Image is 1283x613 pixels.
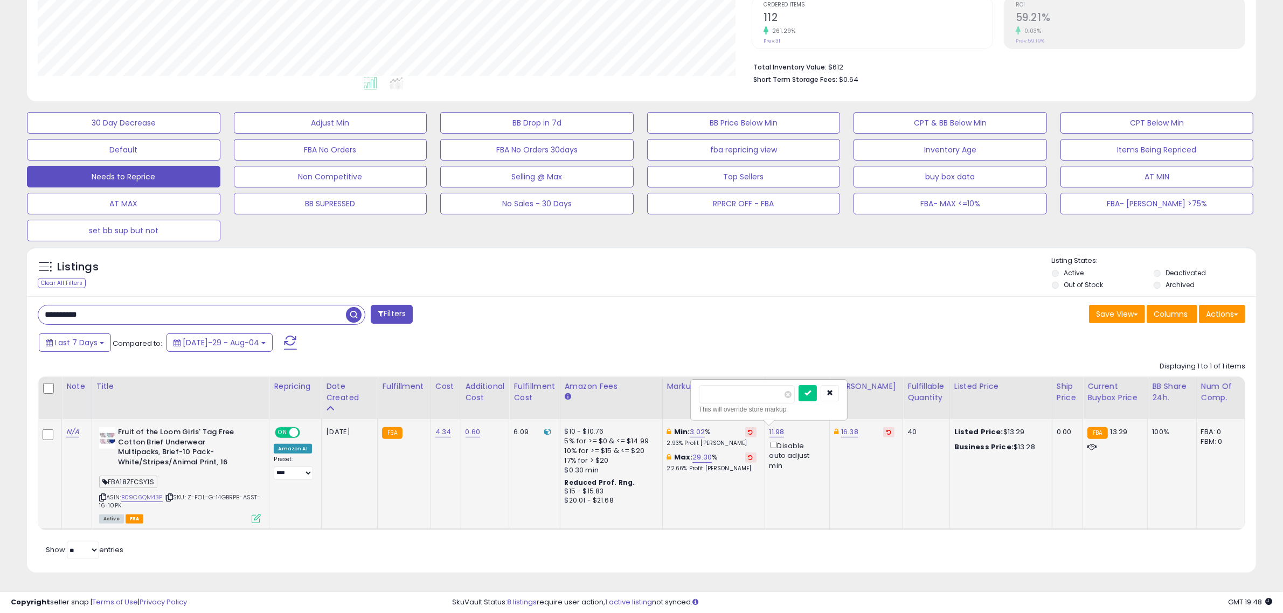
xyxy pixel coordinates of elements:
[1111,427,1128,437] span: 13.29
[605,597,652,607] a: 1 active listing
[440,166,634,187] button: Selling @ Max
[1016,38,1044,44] small: Prev: 59.19%
[299,428,316,437] span: OFF
[99,493,261,509] span: | SKU: Z-FOL-G-14GBRPB-ASST-16-10PK
[674,452,693,462] b: Max:
[748,455,753,460] i: Revert to store-level Max Markup
[126,514,144,524] span: FBA
[1201,427,1237,437] div: FBA: 0
[1064,280,1103,289] label: Out of Stock
[753,75,837,84] b: Short Term Storage Fees:
[466,381,505,403] div: Additional Cost
[565,392,571,402] small: Amazon Fees.
[113,338,162,349] span: Compared to:
[954,442,1044,452] div: $13.28
[27,220,220,241] button: set bb sup but not
[234,112,427,134] button: Adjust Min
[647,139,841,161] button: fba repricing view
[11,597,187,608] div: seller snap | |
[27,112,220,134] button: 30 Day Decrease
[514,427,551,437] div: 6.09
[38,278,86,288] div: Clear All Filters
[764,38,780,44] small: Prev: 31
[57,260,99,275] h5: Listings
[167,333,273,352] button: [DATE]-29 - Aug-04
[854,112,1047,134] button: CPT & BB Below Min
[674,427,690,437] b: Min:
[466,427,481,437] a: 0.60
[1021,27,1042,35] small: 0.03%
[99,427,261,522] div: ASIN:
[954,381,1048,392] div: Listed Price
[514,381,555,403] div: Fulfillment Cost
[507,597,537,607] a: 8 listings
[907,427,941,437] div: 40
[27,139,220,161] button: Default
[1166,280,1195,289] label: Archived
[768,27,796,35] small: 261.29%
[276,428,290,437] span: ON
[667,427,757,447] div: %
[1201,437,1237,447] div: FBM: 0
[667,440,757,447] p: 2.93% Profit [PERSON_NAME]
[690,427,705,437] a: 3.02
[769,440,821,471] div: Disable auto adjust min
[692,452,712,463] a: 29.30
[66,381,87,392] div: Note
[99,427,115,449] img: 41-8JlIAlkS._SL40_.jpg
[1152,427,1188,437] div: 100%
[769,427,785,437] a: 11.98
[839,74,858,85] span: $0.64
[1060,139,1254,161] button: Items Being Repriced
[1060,112,1254,134] button: CPT Below Min
[1060,193,1254,214] button: FBA- [PERSON_NAME] >75%
[234,166,427,187] button: Non Competitive
[326,381,373,403] div: Date Created
[667,452,757,472] div: %
[46,545,123,555] span: Show: entries
[647,193,841,214] button: RPRCR OFF - FBA
[92,597,138,607] a: Terms of Use
[753,60,1237,73] li: $612
[1016,2,1245,8] span: ROI
[565,478,635,487] b: Reduced Prof. Rng.
[371,305,413,324] button: Filters
[753,62,827,72] b: Total Inventory Value:
[1201,381,1240,403] div: Num of Comp.
[1089,305,1145,323] button: Save View
[140,597,187,607] a: Privacy Policy
[234,139,427,161] button: FBA No Orders
[39,333,111,352] button: Last 7 Days
[1052,256,1256,266] p: Listing States:
[118,427,249,470] b: Fruit of the Loom Girls' Tag Free Cotton Brief Underwear Multipacks, Brief-10 Pack-White/Stripes/...
[667,465,757,472] p: 22.66% Profit [PERSON_NAME]
[274,381,317,392] div: Repricing
[667,428,671,435] i: This overrides the store level min markup for this listing
[565,487,654,496] div: $15 - $15.83
[565,456,654,465] div: 17% for > $20
[854,166,1047,187] button: buy box data
[748,429,753,435] i: Revert to store-level Min Markup
[55,337,98,348] span: Last 7 Days
[1154,309,1188,319] span: Columns
[1087,427,1107,439] small: FBA
[1147,305,1197,323] button: Columns
[565,427,654,436] div: $10 - $10.76
[382,427,402,439] small: FBA
[66,427,79,437] a: N/A
[440,112,634,134] button: BB Drop in 7d
[667,381,760,392] div: Markup on Total Cost
[1060,166,1254,187] button: AT MIN
[1016,11,1245,26] h2: 59.21%
[699,404,839,415] div: This will override store markup
[1199,305,1245,323] button: Actions
[96,381,265,392] div: Title
[183,337,259,348] span: [DATE]-29 - Aug-04
[452,597,1272,608] div: SkuVault Status: require user action, not synced.
[11,597,50,607] strong: Copyright
[27,193,220,214] button: AT MAX
[121,493,163,502] a: B09C6QM43P
[99,514,124,524] span: All listings currently available for purchase on Amazon
[834,381,898,392] div: [PERSON_NAME]
[234,193,427,214] button: BB SUPRESSED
